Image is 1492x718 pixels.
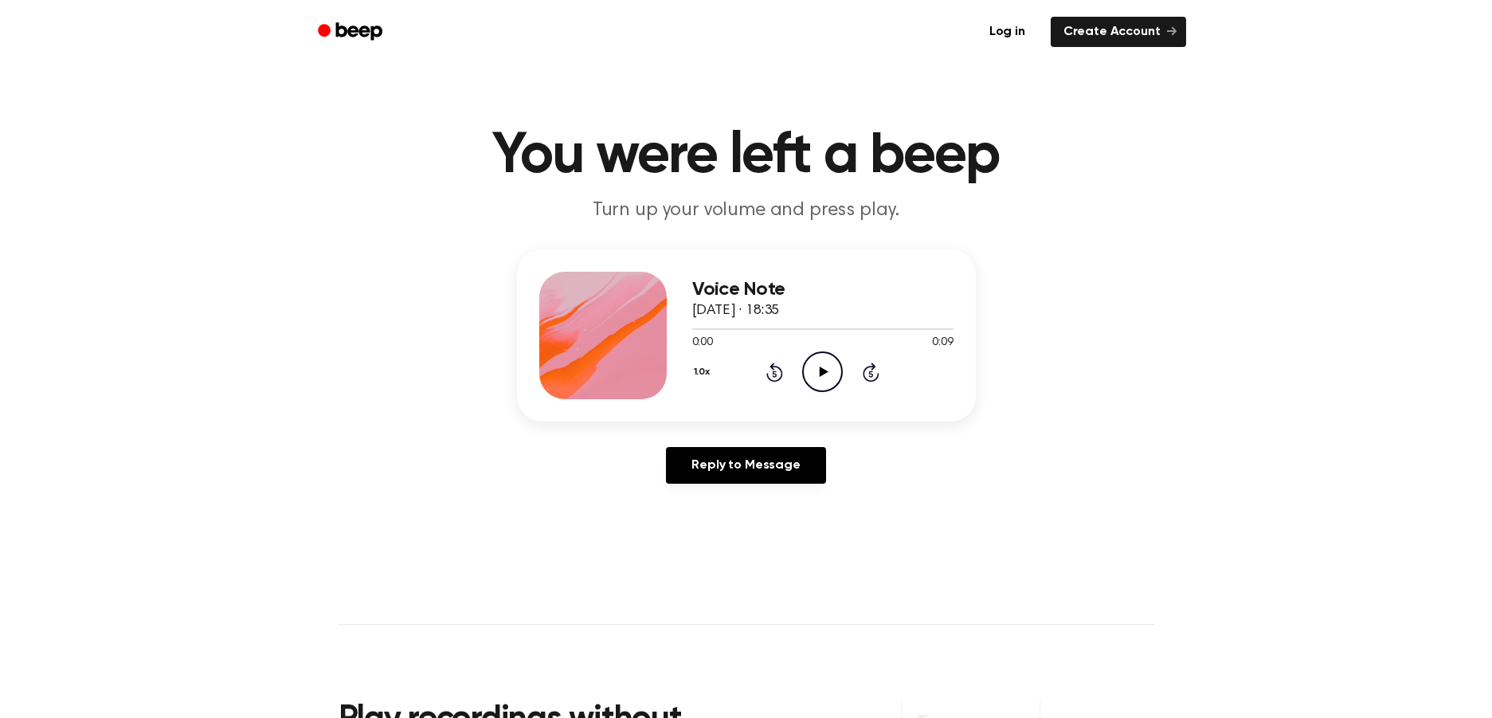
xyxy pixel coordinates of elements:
a: Log in [973,14,1041,50]
a: Beep [307,17,397,48]
button: 1.0x [692,359,716,386]
a: Create Account [1051,17,1186,47]
span: 0:00 [692,335,713,351]
h1: You were left a beep [339,128,1154,185]
span: [DATE] · 18:35 [692,304,780,318]
p: Turn up your volume and press play. [441,198,1052,224]
a: Reply to Message [666,447,825,484]
h3: Voice Note [692,279,954,300]
span: 0:09 [932,335,953,351]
